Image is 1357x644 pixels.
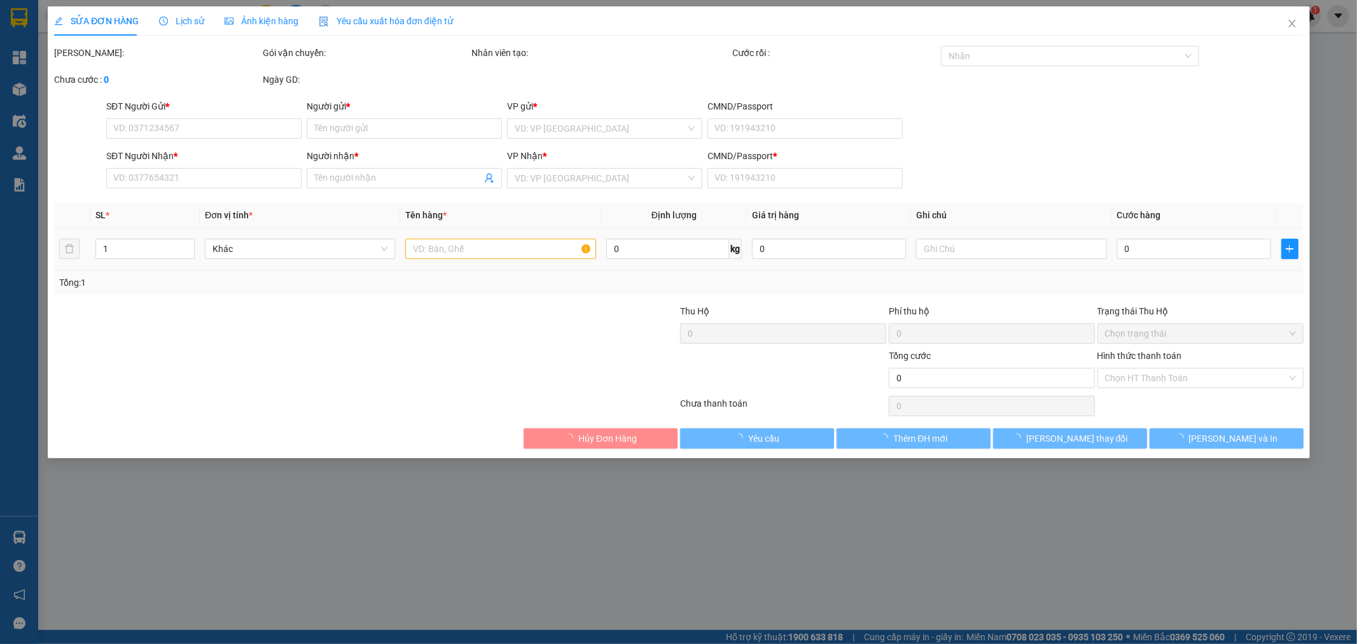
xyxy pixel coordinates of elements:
[59,239,80,259] button: delete
[507,151,543,161] span: VP Nhận
[524,428,678,449] button: Hủy Đơn Hàng
[307,99,502,113] div: Người gửi
[1097,351,1181,361] label: Hình thức thanh toán
[680,428,834,449] button: Yêu cầu
[1286,18,1297,29] span: close
[748,431,779,445] span: Yêu cầu
[507,99,702,113] div: VP gửi
[916,239,1106,259] input: Ghi Chú
[319,17,329,27] img: icon
[911,203,1111,228] th: Ghi chú
[578,431,636,445] span: Hủy Đơn Hàng
[106,99,302,113] div: SĐT Người Gửi
[405,210,447,220] span: Tên hàng
[893,431,947,445] span: Thêm ĐH mới
[54,16,139,26] span: SỬA ĐƠN HÀNG
[1281,239,1298,259] button: plus
[1149,428,1303,449] button: [PERSON_NAME] và In
[484,173,494,183] span: user-add
[1274,6,1309,42] button: Close
[651,210,697,220] span: Định lượng
[734,433,748,442] span: loading
[1026,431,1128,445] span: [PERSON_NAME] thay đổi
[836,428,990,449] button: Thêm ĐH mới
[54,17,63,25] span: edit
[54,46,260,60] div: [PERSON_NAME]:
[471,46,730,60] div: Nhân viên tạo:
[212,239,387,258] span: Khác
[732,46,938,60] div: Cước rồi :
[1188,431,1277,445] span: [PERSON_NAME] và In
[679,396,887,419] div: Chưa thanh toán
[888,351,930,361] span: Tổng cước
[1117,210,1160,220] span: Cước hàng
[225,16,298,26] span: Ảnh kiện hàng
[263,46,469,60] div: Gói vận chuyển:
[263,73,469,87] div: Ngày GD:
[307,149,502,163] div: Người nhận
[564,433,578,442] span: loading
[1104,324,1295,343] span: Chọn trạng thái
[54,73,260,87] div: Chưa cước :
[225,17,233,25] span: picture
[159,17,168,25] span: clock-circle
[95,210,106,220] span: SL
[707,149,902,163] div: CMND/Passport
[879,433,893,442] span: loading
[405,239,595,259] input: VD: Bàn, Ghế
[707,99,902,113] div: CMND/Passport
[1012,433,1026,442] span: loading
[59,276,524,290] div: Tổng: 1
[159,16,204,26] span: Lịch sử
[752,210,799,220] span: Giá trị hàng
[679,306,709,316] span: Thu Hộ
[992,428,1146,449] button: [PERSON_NAME] thay đổi
[1097,304,1303,318] div: Trạng thái Thu Hộ
[729,239,742,259] span: kg
[319,16,453,26] span: Yêu cầu xuất hóa đơn điện tử
[106,149,302,163] div: SĐT Người Nhận
[104,74,109,85] b: 0
[1281,244,1297,254] span: plus
[1174,433,1188,442] span: loading
[888,304,1094,323] div: Phí thu hộ
[205,210,253,220] span: Đơn vị tính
